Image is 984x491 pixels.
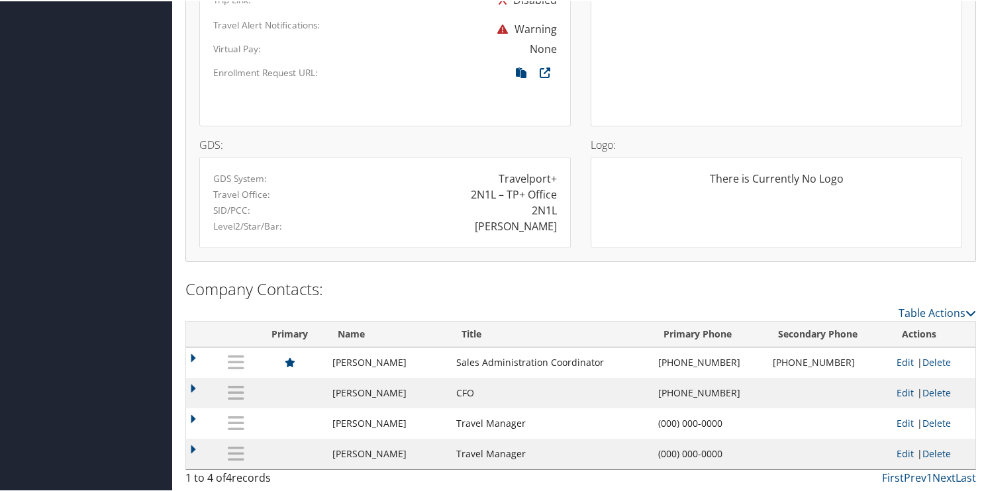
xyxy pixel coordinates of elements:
[254,320,326,346] th: Primary
[471,185,557,201] div: 2N1L – TP+ Office
[890,346,975,377] td: |
[956,469,976,484] a: Last
[532,201,557,217] div: 2N1L
[450,437,652,468] td: Travel Manager
[213,65,318,78] label: Enrollment Request URL:
[897,446,914,459] a: Edit
[185,469,368,491] div: 1 to 4 of records
[605,169,948,196] div: There is Currently No Logo
[213,41,261,54] label: Virtual Pay:
[326,346,449,377] td: [PERSON_NAME]
[890,320,975,346] th: Actions
[922,355,951,367] a: Delete
[897,355,914,367] a: Edit
[926,469,932,484] a: 1
[922,385,951,398] a: Delete
[890,377,975,407] td: |
[766,320,890,346] th: Secondary Phone
[922,416,951,428] a: Delete
[326,377,449,407] td: [PERSON_NAME]
[897,416,914,428] a: Edit
[890,437,975,468] td: |
[652,377,766,407] td: [PHONE_NUMBER]
[213,187,270,200] label: Travel Office:
[652,437,766,468] td: (000) 000-0000
[652,407,766,437] td: (000) 000-0000
[766,346,890,377] td: [PHONE_NUMBER]
[213,202,250,216] label: SID/PCC:
[499,169,557,185] div: Travelport+
[652,320,766,346] th: Primary Phone
[491,21,557,35] span: Warning
[326,320,449,346] th: Name
[899,304,976,319] a: Table Actions
[652,346,766,377] td: [PHONE_NUMBER]
[450,346,652,377] td: Sales Administration Coordinator
[213,171,267,184] label: GDS System:
[922,446,951,459] a: Delete
[213,17,320,30] label: Travel Alert Notifications:
[530,40,557,56] div: None
[591,138,962,149] h4: Logo:
[185,277,976,299] h2: Company Contacts:
[890,407,975,437] td: |
[450,320,652,346] th: Title
[326,407,449,437] td: [PERSON_NAME]
[897,385,914,398] a: Edit
[882,469,904,484] a: First
[226,469,232,484] span: 4
[326,437,449,468] td: [PERSON_NAME]
[932,469,956,484] a: Next
[904,469,926,484] a: Prev
[213,218,282,232] label: Level2/Star/Bar:
[450,377,652,407] td: CFO
[475,217,557,233] div: [PERSON_NAME]
[199,138,571,149] h4: GDS:
[450,407,652,437] td: Travel Manager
